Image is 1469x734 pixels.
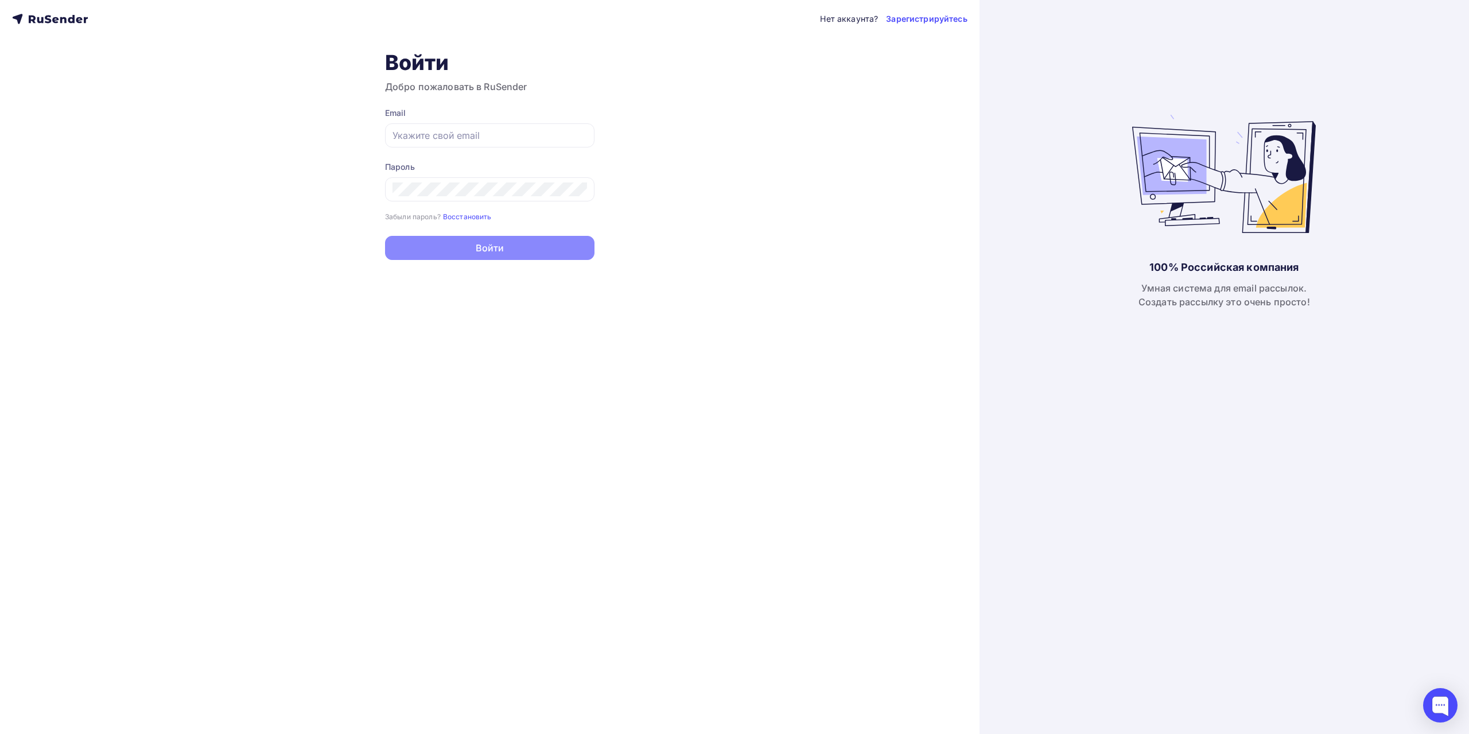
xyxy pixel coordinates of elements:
a: Зарегистрируйтесь [886,13,967,25]
h3: Добро пожаловать в RuSender [385,80,594,94]
input: Укажите свой email [392,129,587,142]
small: Восстановить [443,212,492,221]
div: 100% Российская компания [1149,261,1299,274]
div: Умная система для email рассылок. Создать рассылку это очень просто! [1138,281,1310,309]
div: Email [385,107,594,119]
a: Восстановить [443,211,492,221]
div: Пароль [385,161,594,173]
h1: Войти [385,50,594,75]
div: Нет аккаунта? [820,13,878,25]
small: Забыли пароль? [385,212,441,221]
button: Войти [385,236,594,260]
